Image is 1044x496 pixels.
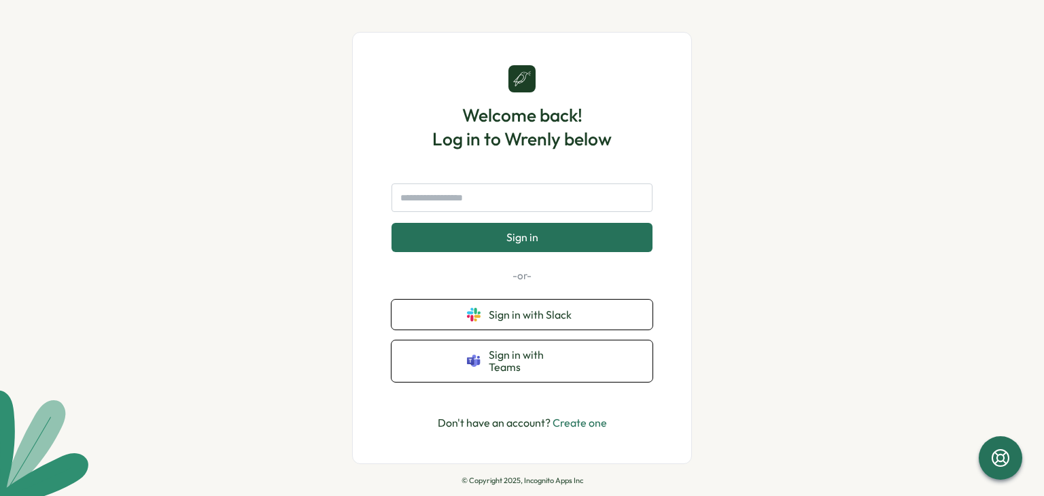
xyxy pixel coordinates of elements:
p: © Copyright 2025, Incognito Apps Inc [462,476,583,485]
p: Don't have an account? [438,414,607,431]
span: Sign in [506,231,538,243]
button: Sign in with Slack [391,300,652,330]
p: -or- [391,268,652,283]
h1: Welcome back! Log in to Wrenly below [432,103,612,151]
span: Sign in with Teams [489,349,577,374]
button: Sign in with Teams [391,340,652,382]
span: Sign in with Slack [489,308,577,321]
a: Create one [553,416,607,429]
button: Sign in [391,223,652,251]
